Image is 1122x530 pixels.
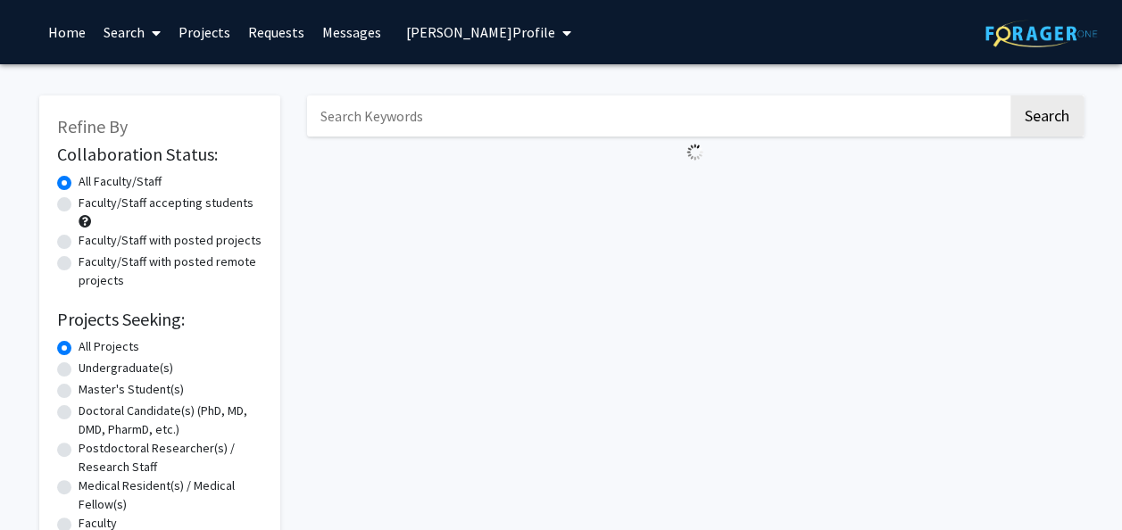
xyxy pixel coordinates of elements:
[985,20,1097,47] img: ForagerOne Logo
[57,309,262,330] h2: Projects Seeking:
[57,115,128,137] span: Refine By
[313,1,390,63] a: Messages
[79,231,262,250] label: Faculty/Staff with posted projects
[79,253,262,290] label: Faculty/Staff with posted remote projects
[1010,95,1084,137] button: Search
[307,95,1008,137] input: Search Keywords
[239,1,313,63] a: Requests
[79,359,173,377] label: Undergraduate(s)
[95,1,170,63] a: Search
[679,137,711,168] img: Loading
[79,172,162,191] label: All Faculty/Staff
[39,1,95,63] a: Home
[79,194,253,212] label: Faculty/Staff accepting students
[307,168,1084,209] nav: Page navigation
[406,23,555,41] span: [PERSON_NAME] Profile
[79,476,262,514] label: Medical Resident(s) / Medical Fellow(s)
[79,337,139,356] label: All Projects
[57,144,262,165] h2: Collaboration Status:
[79,380,184,399] label: Master's Student(s)
[79,439,262,476] label: Postdoctoral Researcher(s) / Research Staff
[79,402,262,439] label: Doctoral Candidate(s) (PhD, MD, DMD, PharmD, etc.)
[170,1,239,63] a: Projects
